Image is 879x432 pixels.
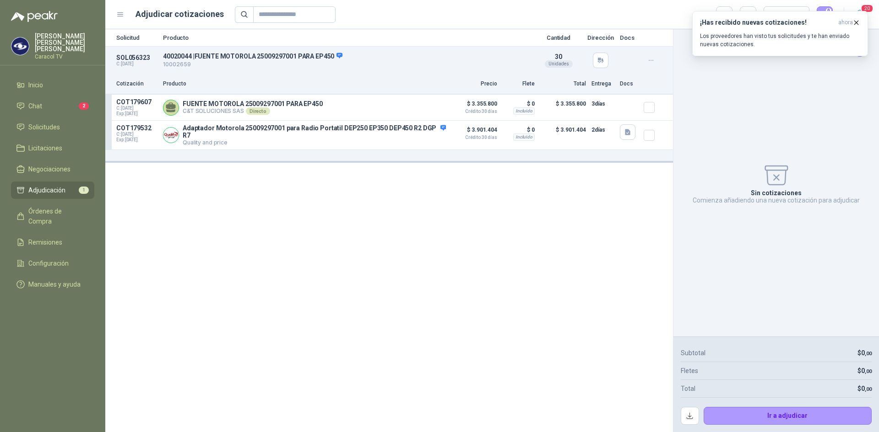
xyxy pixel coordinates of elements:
[28,258,69,268] span: Configuración
[116,98,157,106] p: COT179607
[116,111,157,117] span: Exp: [DATE]
[116,106,157,111] span: C: [DATE]
[451,135,497,140] span: Crédito 30 días
[700,19,835,27] h3: ¡Has recibido nuevas cotizaciones!
[79,102,89,110] span: 2
[116,124,157,132] p: COT179532
[451,80,497,88] p: Precio
[28,122,60,132] span: Solicitudes
[163,80,446,88] p: Producto
[28,101,42,111] span: Chat
[28,185,65,195] span: Adjudicación
[11,37,29,55] img: Company Logo
[536,35,581,41] p: Cantidad
[116,54,157,61] p: SOL056323
[838,19,853,27] span: ahora
[11,139,94,157] a: Licitaciones
[28,206,86,226] span: Órdenes de Compra
[620,80,638,88] p: Docs
[451,124,497,140] p: $ 3.901.404
[852,6,868,23] button: 20
[540,124,586,146] p: $ 3.901.404
[857,366,872,376] p: $
[163,128,179,143] img: Company Logo
[11,160,94,178] a: Negociaciones
[861,367,872,374] span: 0
[116,80,157,88] p: Cotización
[35,54,94,59] p: Caracol TV
[116,61,157,67] p: C: [DATE]
[116,137,157,143] span: Exp: [DATE]
[865,386,872,392] span: ,00
[11,203,94,230] a: Órdenes de Compra
[681,348,705,358] p: Subtotal
[700,32,860,48] p: Los proveedores han visto tus solicitudes y te han enviado nuevas cotizaciones.
[11,76,94,94] a: Inicio
[540,80,586,88] p: Total
[865,351,872,357] span: ,00
[451,98,497,114] p: $ 3.355.800
[857,384,872,394] p: $
[540,98,586,117] p: $ 3.355.800
[163,60,530,69] p: 10002659
[451,109,497,114] span: Crédito 30 días
[861,349,872,357] span: 0
[591,98,614,109] p: 3 días
[163,52,530,60] p: 40020044 | FUENTE MOTOROLA 25009297001 PARA EP450
[591,124,614,135] p: 2 días
[11,11,58,22] img: Logo peakr
[183,139,446,146] p: Quality and price
[28,237,62,247] span: Remisiones
[751,189,802,197] p: Sin cotizaciones
[865,368,872,374] span: ,00
[246,107,270,115] div: Directo
[11,255,94,272] a: Configuración
[28,164,71,174] span: Negociaciones
[28,279,81,289] span: Manuales y ayuda
[503,124,535,135] p: $ 0
[513,107,535,115] div: Incluido
[591,80,614,88] p: Entrega
[681,366,698,376] p: Fletes
[163,35,530,41] p: Producto
[116,35,157,41] p: Solicitud
[503,98,535,109] p: $ 0
[183,107,323,115] p: C&T SOLUCIONES SAS
[183,124,446,139] p: Adaptador Motorola 25009297001 para Radio Portatil DEP250 EP350 DEP450 R2 DGP R7
[28,80,43,90] span: Inicio
[116,132,157,137] span: C: [DATE]
[545,60,573,68] div: Unidades
[587,35,614,41] p: Dirección
[769,8,796,21] div: Precio
[11,97,94,115] a: Chat2
[28,143,62,153] span: Licitaciones
[183,100,323,107] p: FUENTE MOTOROLA 25009297001 PARA EP450
[35,33,94,52] p: [PERSON_NAME] [PERSON_NAME] [PERSON_NAME]
[136,8,224,21] h1: Adjudicar cotizaciones
[620,35,638,41] p: Docs
[11,118,94,136] a: Solicitudes
[503,80,535,88] p: Flete
[79,187,89,194] span: 1
[11,181,94,199] a: Adjudicación1
[11,234,94,251] a: Remisiones
[861,385,872,392] span: 0
[681,384,695,394] p: Total
[693,197,860,204] p: Comienza añadiendo una nueva cotización para adjudicar
[11,276,94,293] a: Manuales y ayuda
[555,53,562,60] span: 30
[817,6,833,23] button: 0
[704,407,872,425] button: Ir a adjudicar
[513,133,535,141] div: Incluido
[857,348,872,358] p: $
[861,4,874,13] span: 20
[692,11,868,56] button: ¡Has recibido nuevas cotizaciones!ahora Los proveedores han visto tus solicitudes y te han enviad...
